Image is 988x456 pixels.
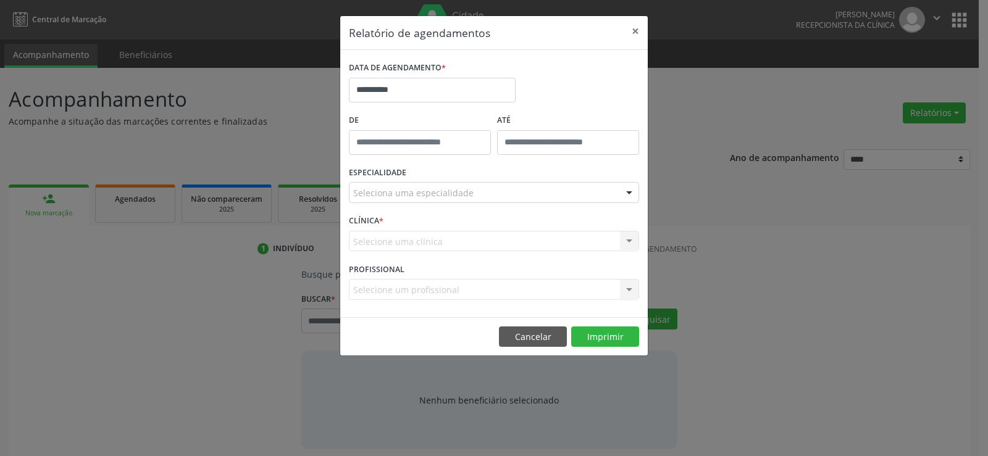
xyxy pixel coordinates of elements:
[349,260,404,279] label: PROFISSIONAL
[349,212,383,231] label: CLÍNICA
[623,16,648,46] button: Close
[349,164,406,183] label: ESPECIALIDADE
[349,25,490,41] h5: Relatório de agendamentos
[349,59,446,78] label: DATA DE AGENDAMENTO
[349,111,491,130] label: De
[499,326,567,347] button: Cancelar
[497,111,639,130] label: ATÉ
[353,186,474,199] span: Seleciona uma especialidade
[571,326,639,347] button: Imprimir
